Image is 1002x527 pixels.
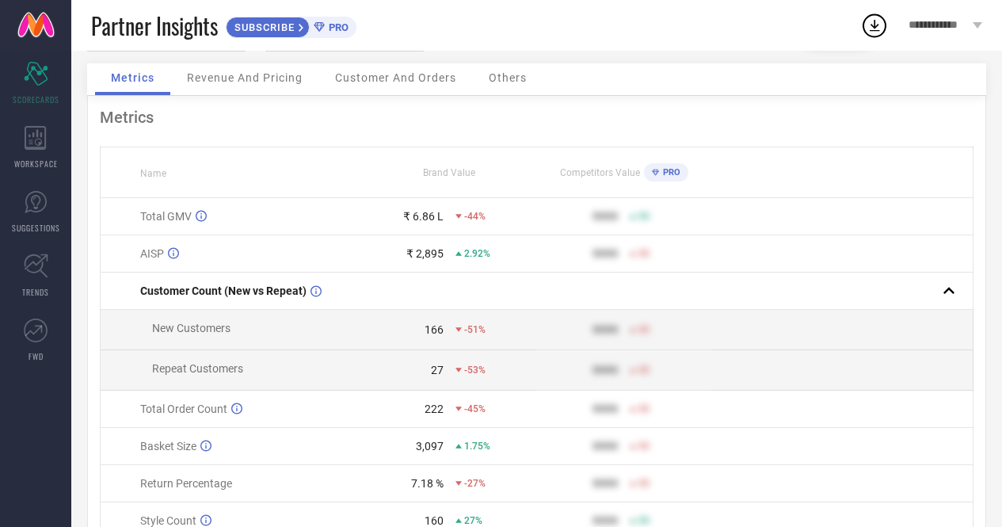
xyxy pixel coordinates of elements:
[638,515,650,526] span: 50
[403,210,444,223] div: ₹ 6.86 L
[425,323,444,336] div: 166
[464,478,486,489] span: -27%
[187,71,303,84] span: Revenue And Pricing
[638,365,650,376] span: 50
[638,441,650,452] span: 50
[464,515,482,526] span: 27%
[638,248,650,259] span: 50
[406,247,444,260] div: ₹ 2,895
[592,210,618,223] div: 9999
[411,477,444,490] div: 7.18 %
[13,94,59,105] span: SCORECARDS
[592,440,618,453] div: 9999
[592,364,618,376] div: 9999
[335,71,456,84] span: Customer And Orders
[325,21,349,33] span: PRO
[152,362,243,375] span: Repeat Customers
[659,167,680,178] span: PRO
[464,365,486,376] span: -53%
[860,11,889,40] div: Open download list
[431,364,444,376] div: 27
[592,514,618,527] div: 9999
[638,478,650,489] span: 50
[140,285,307,297] span: Customer Count (New vs Repeat)
[140,477,232,490] span: Return Percentage
[140,440,196,453] span: Basket Size
[592,403,618,415] div: 9999
[111,71,154,84] span: Metrics
[140,514,196,527] span: Style Count
[489,71,527,84] span: Others
[425,403,444,415] div: 222
[14,158,58,170] span: WORKSPACE
[140,403,227,415] span: Total Order Count
[29,350,44,362] span: FWD
[423,167,475,178] span: Brand Value
[592,247,618,260] div: 9999
[638,211,650,222] span: 50
[464,441,490,452] span: 1.75%
[140,210,192,223] span: Total GMV
[227,21,299,33] span: SUBSCRIBE
[464,248,490,259] span: 2.92%
[592,323,618,336] div: 9999
[592,477,618,490] div: 9999
[464,324,486,335] span: -51%
[638,324,650,335] span: 50
[140,247,164,260] span: AISP
[100,108,973,127] div: Metrics
[226,13,356,38] a: SUBSCRIBEPRO
[464,403,486,414] span: -45%
[152,322,230,334] span: New Customers
[464,211,486,222] span: -44%
[22,286,49,298] span: TRENDS
[425,514,444,527] div: 160
[416,440,444,453] div: 3,097
[638,403,650,414] span: 50
[91,10,218,42] span: Partner Insights
[560,167,640,178] span: Competitors Value
[140,168,166,179] span: Name
[12,222,60,234] span: SUGGESTIONS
